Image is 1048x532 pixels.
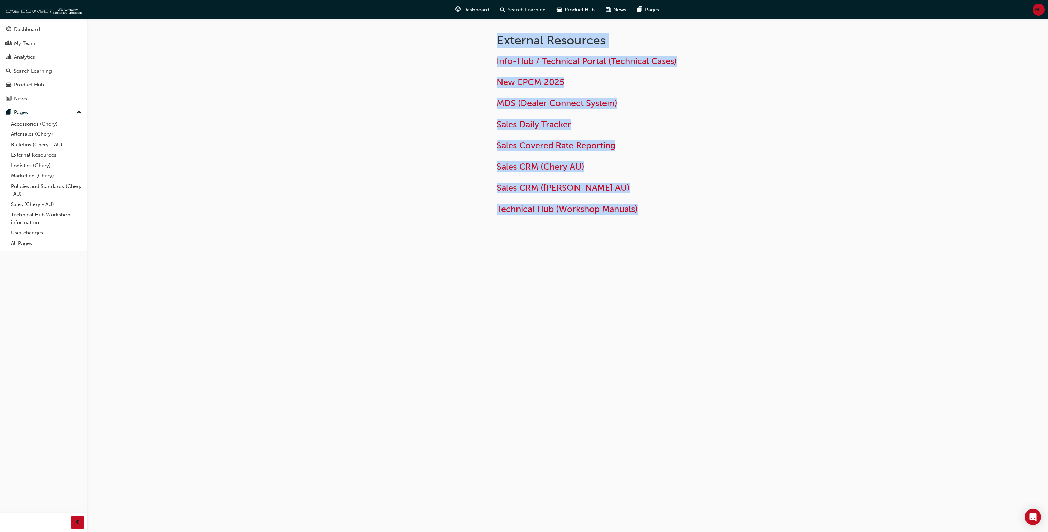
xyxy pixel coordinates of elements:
[75,518,80,527] span: prev-icon
[14,40,35,47] div: My Team
[3,78,84,91] a: Product Hub
[6,41,11,47] span: people-icon
[613,6,626,14] span: News
[8,238,84,249] a: All Pages
[8,129,84,140] a: Aftersales (Chery)
[3,23,84,36] a: Dashboard
[497,56,677,67] a: Info-Hub / Technical Portal (Technical Cases)
[551,3,600,17] a: car-iconProduct Hub
[495,3,551,17] a: search-iconSearch Learning
[3,22,84,106] button: DashboardMy TeamAnalyticsSearch LearningProduct HubNews
[14,95,27,103] div: News
[1025,509,1041,525] div: Open Intercom Messenger
[6,68,11,74] span: search-icon
[497,140,615,151] a: Sales Covered Rate Reporting
[3,106,84,119] button: Pages
[77,108,82,117] span: up-icon
[3,92,84,105] a: News
[8,160,84,171] a: Logistics (Chery)
[3,51,84,63] a: Analytics
[600,3,632,17] a: news-iconNews
[463,6,489,14] span: Dashboard
[557,5,562,14] span: car-icon
[8,228,84,238] a: User changes
[8,150,84,160] a: External Resources
[14,67,52,75] div: Search Learning
[497,33,720,48] h1: External Resources
[497,77,564,87] a: New EPCM 2025
[1033,4,1045,16] button: ML
[14,109,28,116] div: Pages
[14,81,44,89] div: Product Hub
[8,199,84,210] a: Sales (Chery - AU)
[3,65,84,77] a: Search Learning
[455,5,461,14] span: guage-icon
[497,119,571,130] a: Sales Daily Tracker
[500,5,505,14] span: search-icon
[565,6,595,14] span: Product Hub
[632,3,665,17] a: pages-iconPages
[6,96,11,102] span: news-icon
[8,171,84,181] a: Marketing (Chery)
[3,37,84,50] a: My Team
[508,6,546,14] span: Search Learning
[497,161,584,172] a: Sales CRM (Chery AU)
[1035,6,1042,14] span: ML
[637,5,642,14] span: pages-icon
[497,183,630,193] a: Sales CRM ([PERSON_NAME] AU)
[497,204,638,214] a: Technical Hub (Workshop Manuals)
[8,119,84,129] a: Accessories (Chery)
[8,210,84,228] a: Technical Hub Workshop information
[497,98,617,109] a: MDS (Dealer Connect System)
[14,53,35,61] div: Analytics
[6,27,11,33] span: guage-icon
[3,3,82,16] img: oneconnect
[14,26,40,33] div: Dashboard
[8,181,84,199] a: Policies and Standards (Chery -AU)
[6,110,11,116] span: pages-icon
[645,6,659,14] span: Pages
[6,54,11,60] span: chart-icon
[8,140,84,150] a: Bulletins (Chery - AU)
[6,82,11,88] span: car-icon
[450,3,495,17] a: guage-iconDashboard
[606,5,611,14] span: news-icon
